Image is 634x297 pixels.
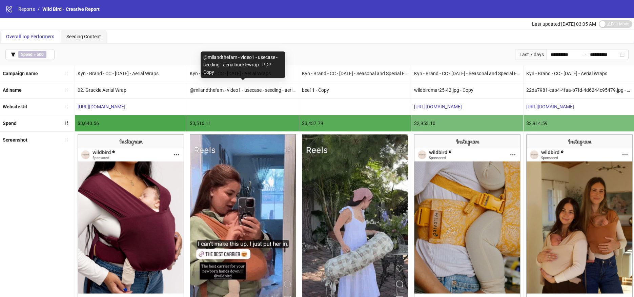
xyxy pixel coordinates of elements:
[201,51,285,78] div: @milandthefam - video1 - usecase - seeding - aerialbucklewrap - PDP - Copy
[64,88,69,92] span: sort-ascending
[75,65,187,82] div: Kyn - Brand - CC - [DATE] - Aerial Wraps
[3,104,27,109] b: Website Url
[17,5,36,13] a: Reports
[38,5,40,13] li: /
[299,65,411,82] div: Kyn - Brand - CC - [DATE] - Seasonal and Special Edition Aerial Carriers
[411,65,523,82] div: Kyn - Brand - CC - [DATE] - Seasonal and Special Edition Aerial Carriers
[187,82,299,98] div: @milandthefam - video1 - usecase - seeding - aerialbucklewrap - PDP - Copy
[64,71,69,76] span: sort-ascending
[187,65,299,82] div: Kyn - Brand - CC - [DATE] - Aerial Wraps
[78,104,125,109] a: [URL][DOMAIN_NAME]
[21,52,33,57] b: Spend
[187,115,299,131] div: $3,516.11
[3,71,38,76] b: Campaign name
[5,49,55,60] button: Spend > 500
[299,115,411,131] div: $3,437.79
[37,52,44,57] b: 500
[3,121,17,126] b: Spend
[515,49,547,60] div: Last 7 days
[6,34,54,39] span: Overall Top Performers
[75,115,187,131] div: $3,640.56
[411,82,523,98] div: wildbirdmar25-42.jpg - Copy
[582,52,587,57] span: swap-right
[526,104,574,109] a: [URL][DOMAIN_NAME]
[18,51,46,58] span: >
[411,115,523,131] div: $2,953.10
[11,52,16,57] span: filter
[582,52,587,57] span: to
[64,137,69,142] span: sort-ascending
[299,82,411,98] div: bee11 - Copy
[532,21,596,27] span: Last updated [DATE] 03:05 AM
[3,87,22,93] b: Ad name
[66,34,101,39] span: Seeding Content
[414,104,462,109] a: [URL][DOMAIN_NAME]
[64,104,69,109] span: sort-ascending
[42,6,100,12] span: Wild Bird - Creative Report
[64,121,69,126] span: sort-descending
[3,137,27,143] b: Screenshot
[75,82,187,98] div: 02. Grackle Aerial Wrap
